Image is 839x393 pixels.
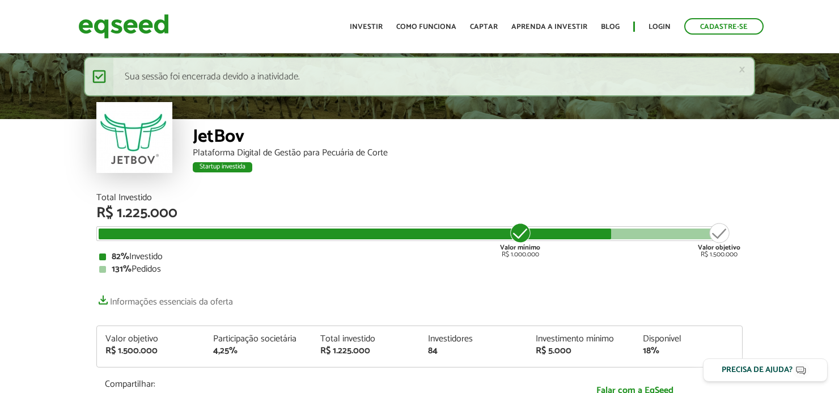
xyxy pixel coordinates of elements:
[350,23,383,31] a: Investir
[536,335,626,344] div: Investimento mínimo
[105,379,519,390] p: Compartilhar:
[112,249,129,264] strong: 82%
[643,335,734,344] div: Disponível
[684,18,764,35] a: Cadastre-se
[698,242,740,253] strong: Valor objetivo
[105,335,196,344] div: Valor objetivo
[213,346,304,356] div: 4,25%
[96,291,233,307] a: Informações essenciais da oferta
[112,261,132,277] strong: 131%
[499,222,541,258] div: R$ 1.000.000
[99,265,740,274] div: Pedidos
[643,346,734,356] div: 18%
[84,57,755,96] div: Sua sessão foi encerrada devido a inatividade.
[511,23,587,31] a: Aprenda a investir
[320,335,411,344] div: Total investido
[320,346,411,356] div: R$ 1.225.000
[193,128,743,149] div: JetBov
[739,64,745,75] a: ×
[96,206,743,221] div: R$ 1.225.000
[99,252,740,261] div: Investido
[213,335,304,344] div: Participação societária
[193,149,743,158] div: Plataforma Digital de Gestão para Pecuária de Corte
[536,346,626,356] div: R$ 5.000
[396,23,456,31] a: Como funciona
[428,346,519,356] div: 84
[601,23,620,31] a: Blog
[698,222,740,258] div: R$ 1.500.000
[78,11,169,41] img: EqSeed
[193,162,252,172] div: Startup investida
[428,335,519,344] div: Investidores
[649,23,671,31] a: Login
[500,242,540,253] strong: Valor mínimo
[470,23,498,31] a: Captar
[105,346,196,356] div: R$ 1.500.000
[96,193,743,202] div: Total Investido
